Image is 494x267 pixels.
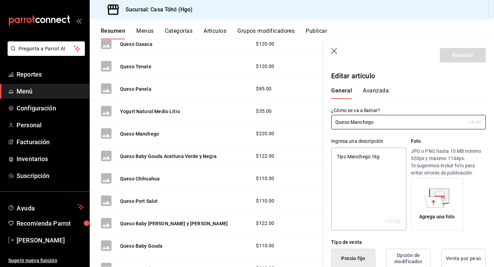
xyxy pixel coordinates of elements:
span: Personal [17,120,84,130]
span: Ayuda [17,203,75,211]
p: JPG o PNG hasta 10 MB mínimo 320px y máximo 1144px. Te sugerimos incluir foto para evitar errores... [411,148,486,177]
div: 17 /125 [385,218,401,225]
span: $122.00 [256,220,274,227]
div: Ingresa una descripción [331,138,406,145]
div: Agrega una foto [413,180,462,229]
button: General [331,87,352,99]
span: $110.00 [256,197,274,205]
button: Menús [136,28,154,39]
button: Pregunta a Parrot AI [8,41,85,56]
span: $220.00 [256,130,274,137]
h3: Sucursal: Casa Töhö (Hgo) [120,6,192,14]
span: [PERSON_NAME] [17,236,84,245]
span: $120.00 [256,40,274,48]
button: open_drawer_menu [76,18,81,23]
button: Resumen [101,28,125,39]
button: Publicar [306,28,327,39]
button: Queso Manchego [120,130,159,137]
button: Categorías [165,28,193,39]
button: Queso Tenate [120,63,151,70]
button: Grupos modificadores [237,28,295,39]
span: $120.00 [256,63,274,70]
span: $110.00 [256,175,274,182]
p: Editar artículo [331,71,486,81]
span: $110.00 [256,242,274,249]
button: Queso Panela [120,86,151,92]
button: Queso Oaxaca [120,41,152,48]
div: Agrega una foto [419,213,455,220]
span: Inventarios [17,154,84,164]
div: navigation tabs [101,28,494,39]
button: Yogurt Natural Medio Litro [120,108,180,115]
div: navigation tabs [331,87,477,99]
button: Queso Baby [PERSON_NAME] y [PERSON_NAME] [120,220,228,227]
span: $122.00 [256,152,274,160]
span: Pregunta a Parrot AI [19,45,74,52]
span: Suscripción [17,171,84,180]
label: ¿Cómo se va a llamar? [331,108,486,113]
button: Queso Baby Gouda Aceituna Verde y Negra [120,153,217,160]
span: Configuración [17,103,84,113]
button: Queso Chihuahua [120,175,160,182]
div: Tipo de venta [331,239,486,246]
button: Avanzada [363,87,389,99]
span: $85.00 [256,85,271,92]
p: Foto [411,138,486,145]
span: Reportes [17,70,84,79]
span: Menú [17,87,84,96]
span: Recomienda Parrot [17,219,84,228]
span: $35.00 [256,108,271,115]
span: Facturación [17,137,84,147]
button: Artículos [204,28,226,39]
a: Pregunta a Parrot AI [5,50,85,57]
button: Queso Baby Gouda [120,243,162,249]
div: 14 /40 [468,119,482,126]
span: Sugerir nueva función [8,257,84,264]
button: Queso Port Salut [120,198,158,205]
